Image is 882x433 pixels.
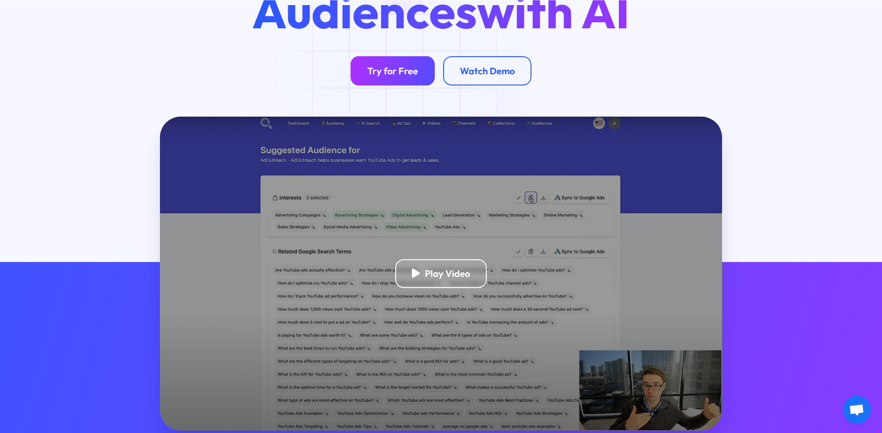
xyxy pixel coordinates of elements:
div: Try for Free [367,65,418,77]
div: Open chat [843,396,871,424]
div: Play Video [425,268,470,279]
a: open lightbox [160,117,722,431]
a: Try for Free [351,56,435,85]
div: Watch Demo [460,65,515,77]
